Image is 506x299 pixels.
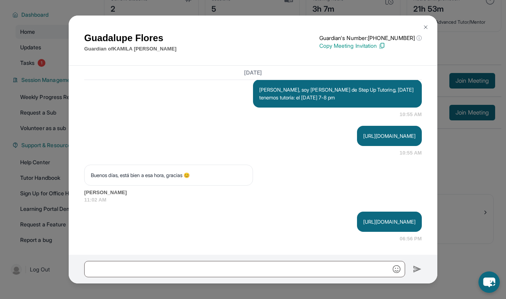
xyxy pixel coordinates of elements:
[400,111,422,118] span: 10:55 AM
[319,42,422,50] p: Copy Meeting Invitation
[413,264,422,274] img: Send icon
[478,271,500,293] button: chat-button
[363,132,416,140] p: [URL][DOMAIN_NAME]
[319,34,422,42] p: Guardian's Number: [PHONE_NUMBER]
[259,86,416,101] p: [PERSON_NAME], soy [PERSON_NAME] de Step Up Tutoring, [DATE] tenemos tutoría: el [DATE] 7-8 pm
[400,235,422,243] span: 06:56 PM
[416,34,422,42] span: ⓘ
[91,171,246,179] p: Buenos días, está bien a esa hora, gracias 😊
[84,189,422,196] span: [PERSON_NAME]
[393,265,400,273] img: Emoji
[423,24,429,30] img: Close Icon
[84,196,422,204] span: 11:02 AM
[84,69,422,76] h3: [DATE]
[378,42,385,49] img: Copy Icon
[84,31,177,45] h1: Guadalupe Flores
[84,45,177,53] p: Guardian of KAMILA [PERSON_NAME]
[400,149,422,157] span: 10:55 AM
[363,218,416,226] p: [URL][DOMAIN_NAME]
